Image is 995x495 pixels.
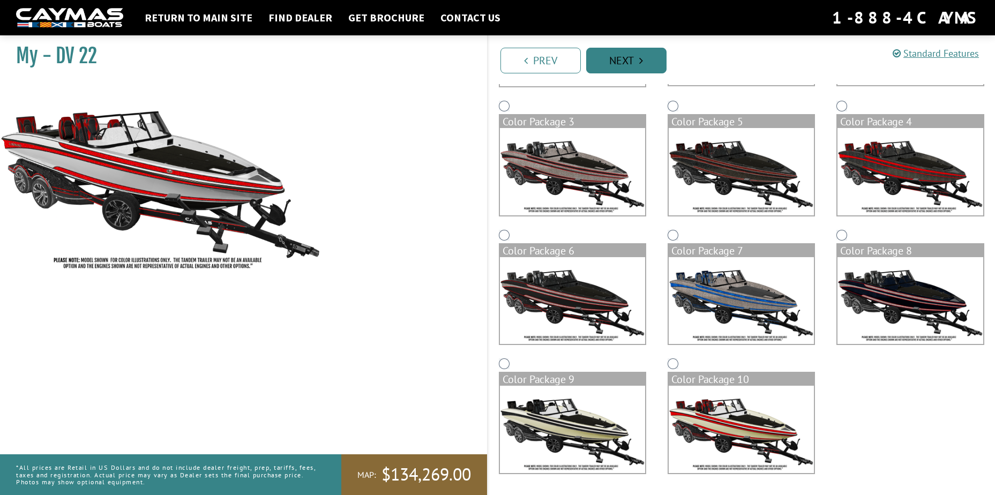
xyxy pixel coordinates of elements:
a: Find Dealer [263,11,338,25]
a: Prev [500,48,581,73]
div: Color Package 3 [500,115,645,128]
div: Color Package 10 [669,373,814,386]
a: MAP:$134,269.00 [341,454,487,495]
span: $134,269.00 [381,463,471,486]
span: MAP: [357,469,376,481]
div: Color Package 6 [500,244,645,257]
a: Contact Us [435,11,506,25]
a: Next [586,48,667,73]
div: Color Package 4 [837,115,983,128]
img: white-logo-c9c8dbefe5ff5ceceb0f0178aa75bf4bb51f6bca0971e226c86eb53dfe498488.png [16,8,123,28]
img: color_package_371.png [669,386,814,473]
img: color_package_370.png [500,386,645,473]
div: Color Package 7 [669,244,814,257]
a: Standard Features [893,47,979,59]
img: color_package_366.png [837,128,983,215]
div: Color Package 9 [500,373,645,386]
div: Color Package 8 [837,244,983,257]
img: color_package_367.png [500,257,645,344]
img: color_package_364.png [500,128,645,215]
a: Return to main site [139,11,258,25]
h1: My - DV 22 [16,44,460,68]
a: Get Brochure [343,11,430,25]
div: 1-888-4CAYMAS [832,6,979,29]
p: *All prices are Retail in US Dollars and do not include dealer freight, prep, tariffs, fees, taxe... [16,459,317,491]
img: color_package_369.png [837,257,983,344]
div: Color Package 5 [669,115,814,128]
img: color_package_365.png [669,128,814,215]
img: color_package_368.png [669,257,814,344]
